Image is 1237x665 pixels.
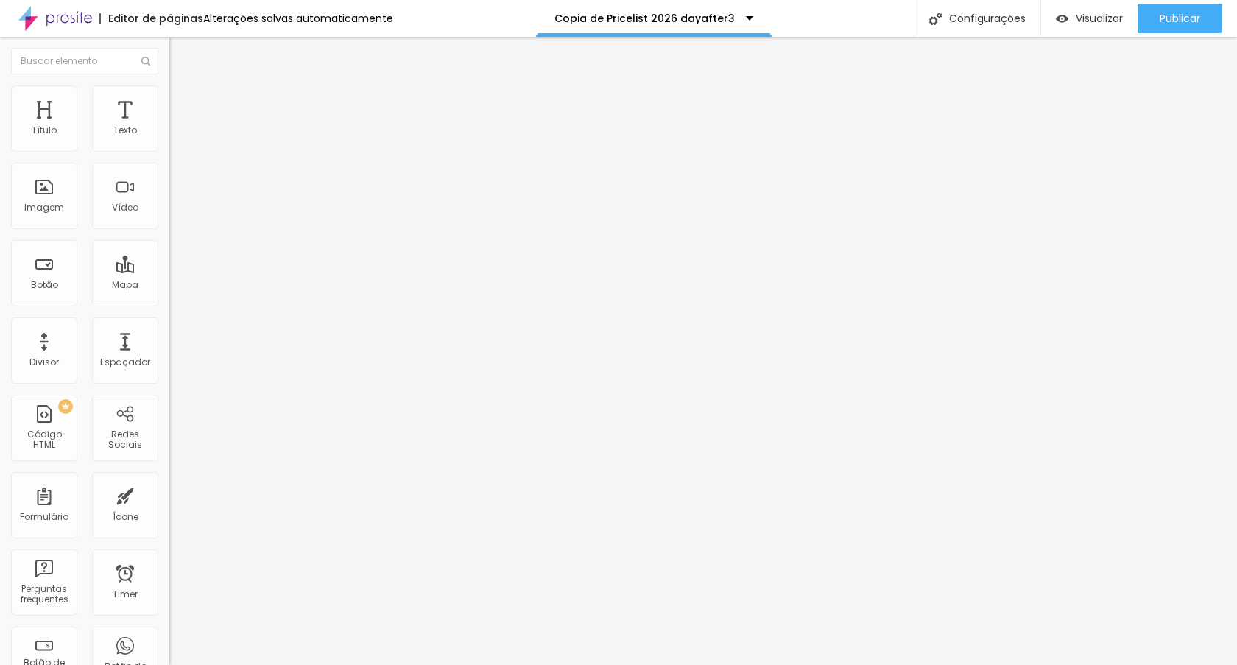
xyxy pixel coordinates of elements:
div: Código HTML [15,429,73,451]
div: Timer [113,589,138,599]
div: Redes Sociais [96,429,154,451]
div: Formulário [20,512,68,522]
div: Texto [113,125,137,136]
button: Publicar [1138,4,1222,33]
div: Alterações salvas automaticamente [203,13,393,24]
div: Espaçador [100,357,150,367]
div: Mapa [112,280,138,290]
button: Visualizar [1041,4,1138,33]
img: Icone [141,57,150,66]
span: Publicar [1160,13,1200,24]
img: view-1.svg [1056,13,1068,25]
div: Perguntas frequentes [15,584,73,605]
p: Copia de Pricelist 2026 dayafter3 [554,13,735,24]
input: Buscar elemento [11,48,158,74]
div: Vídeo [112,203,138,213]
div: Editor de páginas [99,13,203,24]
span: Visualizar [1076,13,1123,24]
div: Botão [31,280,58,290]
div: Ícone [113,512,138,522]
div: Divisor [29,357,59,367]
div: Imagem [24,203,64,213]
div: Título [32,125,57,136]
img: Icone [929,13,942,25]
iframe: Editor [169,37,1237,665]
